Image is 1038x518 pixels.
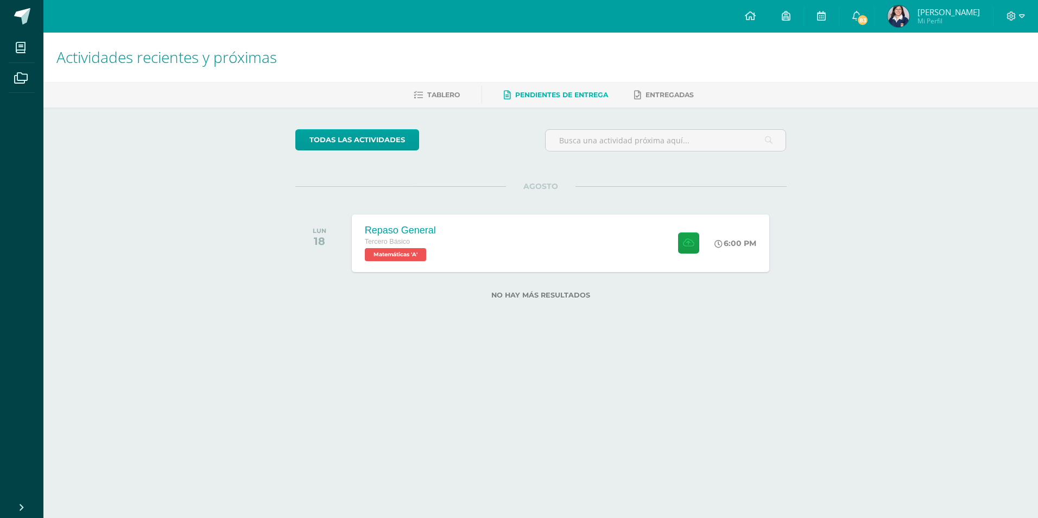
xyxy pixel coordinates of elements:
span: Pendientes de entrega [515,91,608,99]
span: [PERSON_NAME] [917,7,980,17]
span: Tablero [427,91,460,99]
label: No hay más resultados [295,291,787,299]
div: LUN [313,227,326,235]
div: Repaso General [365,225,436,236]
span: Entregadas [645,91,694,99]
span: 83 [857,14,869,26]
span: Actividades recientes y próximas [56,47,277,67]
a: Entregadas [634,86,694,104]
a: Tablero [414,86,460,104]
a: todas las Actividades [295,129,419,150]
span: Matemáticas 'A' [365,248,426,261]
div: 18 [313,235,326,248]
input: Busca una actividad próxima aquí... [546,130,786,151]
div: 6:00 PM [714,238,756,248]
span: Mi Perfil [917,16,980,26]
span: Tercero Básico [365,238,410,245]
a: Pendientes de entrega [504,86,608,104]
span: AGOSTO [506,181,575,191]
img: 067751ae98dcbabc3ba6d592e166cf8b.png [888,5,909,27]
